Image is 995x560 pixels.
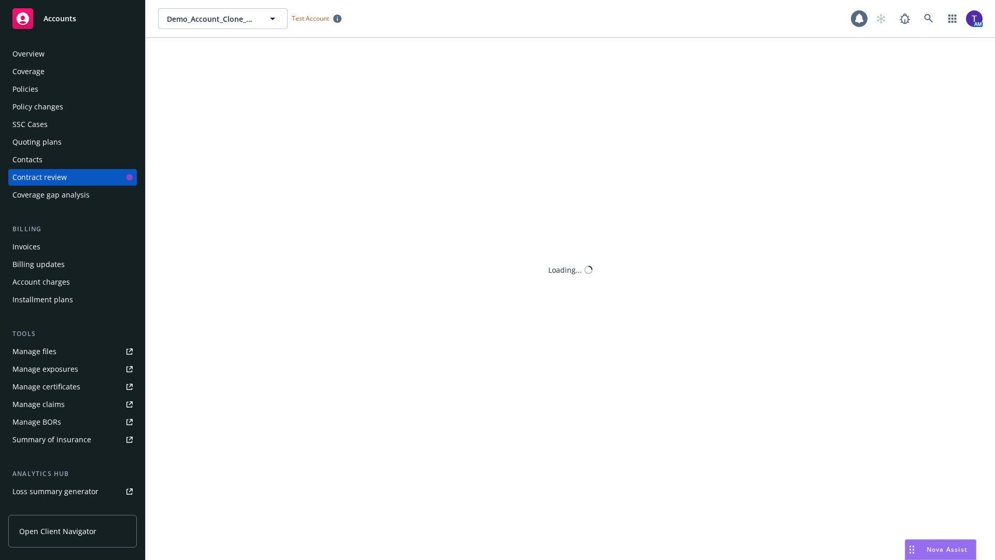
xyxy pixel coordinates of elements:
button: Demo_Account_Clone_QA_CR_Tests_Demo [158,8,288,29]
a: Contacts [8,151,137,168]
div: Manage certificates [12,379,80,395]
div: Drag to move [905,540,918,559]
a: SSC Cases [8,116,137,133]
a: Switch app [942,8,963,29]
div: Contacts [12,151,42,168]
button: Nova Assist [905,539,976,560]
div: Invoices [12,239,40,255]
a: Installment plans [8,291,137,308]
a: Billing updates [8,256,137,273]
a: Loss summary generator [8,483,137,500]
a: Account charges [8,274,137,290]
div: Loading... [548,264,582,275]
span: Demo_Account_Clone_QA_CR_Tests_Demo [167,13,257,24]
div: Billing updates [12,256,65,273]
div: Contract review [12,169,67,186]
div: Analytics hub [8,469,137,479]
span: Test Account [292,14,329,23]
div: Overview [12,46,45,62]
a: Policy changes [8,99,137,115]
div: Loss summary generator [12,483,98,500]
div: Manage exposures [12,361,78,377]
div: Coverage gap analysis [12,187,90,203]
span: Nova Assist [927,545,968,554]
a: Policies [8,81,137,97]
a: Coverage gap analysis [8,187,137,203]
div: Manage files [12,343,56,360]
a: Summary of insurance [8,431,137,448]
div: Coverage [12,63,45,80]
a: Start snowing [871,8,891,29]
a: Manage files [8,343,137,360]
a: Coverage [8,63,137,80]
span: Accounts [44,15,76,23]
div: Policy changes [12,99,63,115]
div: Manage BORs [12,414,61,430]
a: Quoting plans [8,134,137,150]
a: Manage certificates [8,379,137,395]
div: Summary of insurance [12,431,91,448]
div: Policies [12,81,38,97]
a: Contract review [8,169,137,186]
div: Account charges [12,274,70,290]
div: SSC Cases [12,116,48,133]
div: Billing [8,224,137,234]
a: Overview [8,46,137,62]
a: Report a Bug [894,8,915,29]
div: Quoting plans [12,134,62,150]
a: Manage claims [8,396,137,413]
img: photo [966,10,983,27]
div: Tools [8,329,137,339]
a: Manage exposures [8,361,137,377]
span: Test Account [288,13,346,24]
a: Search [918,8,939,29]
a: Invoices [8,239,137,255]
a: Accounts [8,4,137,33]
div: Installment plans [12,291,73,308]
a: Manage BORs [8,414,137,430]
div: Manage claims [12,396,65,413]
span: Open Client Navigator [19,526,96,537]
